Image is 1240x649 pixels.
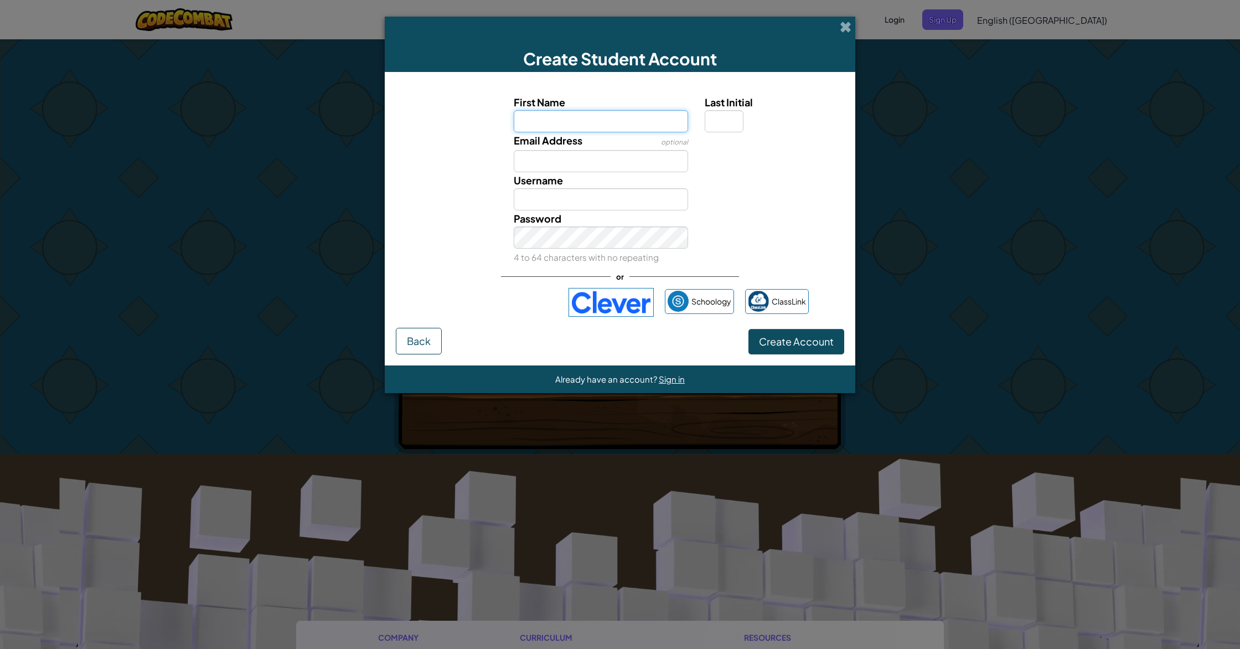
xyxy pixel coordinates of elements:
[514,96,565,109] span: First Name
[668,291,689,312] img: schoology.png
[514,212,561,225] span: Password
[523,48,717,69] span: Create Student Account
[661,138,688,146] span: optional
[569,288,654,317] img: clever-logo-blue.png
[759,335,834,348] span: Create Account
[748,329,844,354] button: Create Account
[514,174,563,187] span: Username
[514,252,659,262] small: 4 to 64 characters with no repeating
[705,96,753,109] span: Last Initial
[514,134,582,147] span: Email Address
[396,328,442,354] button: Back
[426,290,563,315] iframe: Sign in with Google Button
[659,374,685,384] a: Sign in
[407,334,431,347] span: Back
[611,269,629,285] span: or
[772,293,806,310] span: ClassLink
[555,374,659,384] span: Already have an account?
[748,291,769,312] img: classlink-logo-small.png
[691,293,731,310] span: Schoology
